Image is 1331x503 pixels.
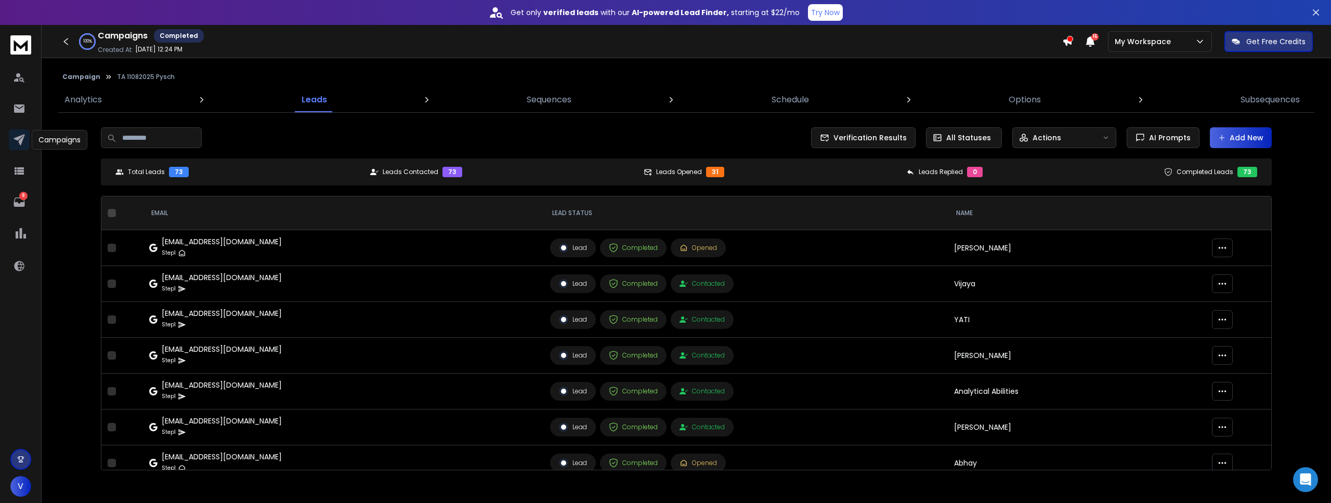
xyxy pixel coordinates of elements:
[442,167,462,177] div: 73
[143,196,544,230] th: EMAIL
[543,7,598,18] strong: verified leads
[527,94,571,106] p: Sequences
[162,236,282,247] div: [EMAIL_ADDRESS][DOMAIN_NAME]
[162,452,282,462] div: [EMAIL_ADDRESS][DOMAIN_NAME]
[295,87,333,112] a: Leads
[680,423,725,431] div: Contacted
[948,374,1206,409] td: Analytical Abilities
[559,243,587,253] div: Lead
[117,73,175,81] p: TA 11082025 Pysch
[162,284,176,294] p: Step 1
[946,133,991,143] p: All Statuses
[98,30,148,42] h1: Campaigns
[162,416,282,426] div: [EMAIL_ADDRESS][DOMAIN_NAME]
[520,87,578,112] a: Sequences
[765,87,815,112] a: Schedule
[1009,94,1041,106] p: Options
[811,127,916,148] button: Verification Results
[162,463,176,473] p: Step 1
[544,196,948,230] th: LEAD STATUS
[1033,133,1061,143] p: Actions
[609,387,658,396] div: Completed
[948,266,1206,302] td: Vijaya
[162,391,176,402] p: Step 1
[10,476,31,497] button: V
[609,315,658,324] div: Completed
[1127,127,1199,148] button: AI Prompts
[1210,127,1272,148] button: Add New
[680,244,717,252] div: Opened
[967,167,983,177] div: 0
[919,168,963,176] p: Leads Replied
[98,46,133,54] p: Created At:
[680,459,717,467] div: Opened
[706,167,724,177] div: 31
[559,422,587,432] div: Lead
[1246,36,1306,47] p: Get Free Credits
[128,168,165,176] p: Total Leads
[135,45,182,54] p: [DATE] 12:24 PM
[9,192,30,213] a: 8
[1234,87,1306,112] a: Subsequences
[680,280,725,288] div: Contacted
[162,380,282,390] div: [EMAIL_ADDRESS][DOMAIN_NAME]
[1145,133,1191,143] span: AI Prompts
[948,445,1206,481] td: Abhay
[680,387,725,395] div: Contacted
[162,344,282,354] div: [EMAIL_ADDRESS][DOMAIN_NAME]
[609,458,658,468] div: Completed
[609,279,658,288] div: Completed
[1002,87,1047,112] a: Options
[808,4,843,21] button: Try Now
[1241,94,1300,106] p: Subsequences
[32,130,87,150] div: Campaigns
[511,7,800,18] p: Get only with our starting at $22/mo
[64,94,102,106] p: Analytics
[1177,168,1233,176] p: Completed Leads
[680,351,725,360] div: Contacted
[656,168,702,176] p: Leads Opened
[609,422,658,432] div: Completed
[162,320,176,330] p: Step 1
[772,94,809,106] p: Schedule
[19,192,28,200] p: 8
[948,302,1206,338] td: YATI
[948,338,1206,374] td: [PERSON_NAME]
[1293,467,1318,492] div: Open Intercom Messenger
[162,272,282,283] div: [EMAIL_ADDRESS][DOMAIN_NAME]
[609,243,658,253] div: Completed
[559,351,587,360] div: Lead
[154,29,204,43] div: Completed
[829,133,907,143] span: Verification Results
[559,279,587,288] div: Lead
[1115,36,1175,47] p: My Workspace
[1091,33,1099,41] span: 15
[1224,31,1313,52] button: Get Free Credits
[559,387,587,396] div: Lead
[632,7,729,18] strong: AI-powered Lead Finder,
[811,7,840,18] p: Try Now
[162,248,176,258] p: Step 1
[1237,167,1257,177] div: 73
[609,351,658,360] div: Completed
[62,73,100,81] button: Campaign
[383,168,438,176] p: Leads Contacted
[302,94,327,106] p: Leads
[10,35,31,55] img: logo
[559,458,587,468] div: Lead
[169,167,189,177] div: 73
[162,355,176,366] p: Step 1
[58,87,108,112] a: Analytics
[83,38,92,45] p: 100 %
[948,230,1206,266] td: [PERSON_NAME]
[162,308,282,319] div: [EMAIL_ADDRESS][DOMAIN_NAME]
[559,315,587,324] div: Lead
[948,196,1206,230] th: NAME
[162,427,176,438] p: Step 1
[680,315,725,324] div: Contacted
[948,409,1206,445] td: [PERSON_NAME]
